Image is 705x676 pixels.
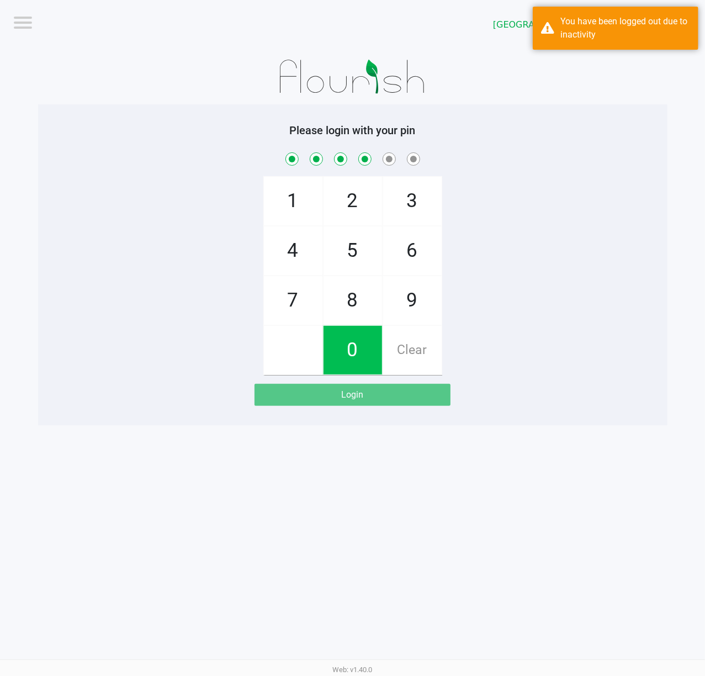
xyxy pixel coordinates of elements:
[560,15,690,41] div: You have been logged out due to inactivity
[264,276,322,325] span: 7
[264,177,322,225] span: 1
[324,276,382,325] span: 8
[324,226,382,275] span: 5
[383,326,442,374] span: Clear
[46,124,659,137] h5: Please login with your pin
[324,177,382,225] span: 2
[383,276,442,325] span: 9
[264,226,322,275] span: 4
[324,326,382,374] span: 0
[383,177,442,225] span: 3
[333,666,373,674] span: Web: v1.40.0
[383,226,442,275] span: 6
[493,18,596,31] span: [GEOGRAPHIC_DATA]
